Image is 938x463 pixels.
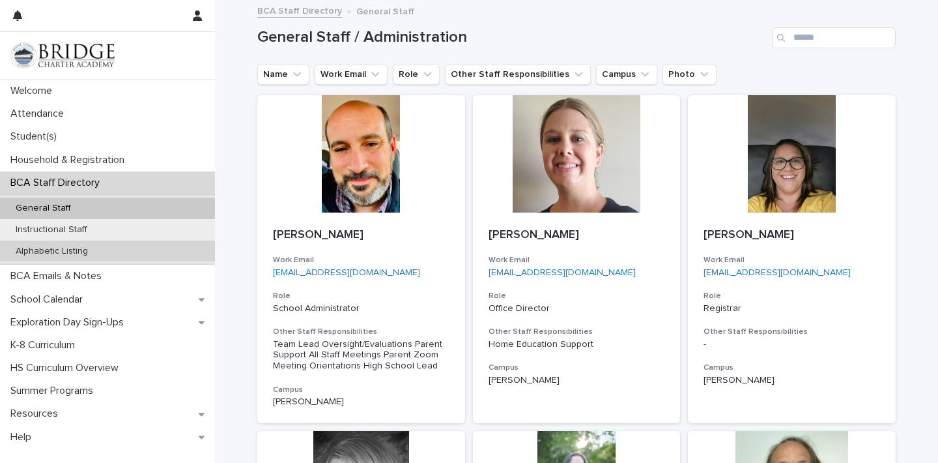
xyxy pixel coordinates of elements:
a: [EMAIL_ADDRESS][DOMAIN_NAME] [489,268,636,277]
p: Summer Programs [5,385,104,397]
p: Office Director [489,303,665,314]
a: [EMAIL_ADDRESS][DOMAIN_NAME] [273,268,420,277]
p: [PERSON_NAME] [273,228,449,243]
p: General Staff [356,3,414,18]
p: Student(s) [5,130,67,143]
p: Registrar [703,303,880,314]
a: [EMAIL_ADDRESS][DOMAIN_NAME] [703,268,851,277]
p: HS Curriculum Overview [5,362,129,374]
h3: Work Email [703,255,880,265]
button: Campus [596,64,657,85]
h3: Role [703,291,880,301]
h3: Campus [703,363,880,373]
input: Search [772,27,896,48]
h3: Other Staff Responsibilities [489,327,665,337]
h3: Other Staff Responsibilities [703,327,880,337]
img: V1C1m3IdTEidaUdm9Hs0 [10,42,115,68]
a: [PERSON_NAME]Work Email[EMAIL_ADDRESS][DOMAIN_NAME]RoleRegistrarOther Staff Responsibilities-Camp... [688,95,896,423]
p: Welcome [5,85,63,97]
a: [PERSON_NAME]Work Email[EMAIL_ADDRESS][DOMAIN_NAME]RoleOffice DirectorOther Staff Responsibilitie... [473,95,681,423]
p: Instructional Staff [5,224,98,235]
p: Attendance [5,108,74,120]
h3: Role [489,291,665,301]
p: Household & Registration [5,154,135,166]
p: Alphabetic Listing [5,246,98,257]
p: School Calendar [5,293,93,306]
h3: Work Email [273,255,449,265]
p: Resources [5,408,68,420]
p: [PERSON_NAME] [703,228,880,243]
div: Team Lead Oversight/Evaluations Parent Support All Staff Meetings Parent Zoom Meeting Orientation... [273,339,449,372]
p: K-8 Curriculum [5,339,85,351]
p: [PERSON_NAME] [489,228,665,243]
div: Home Education Support [489,339,665,350]
p: [PERSON_NAME] [273,396,449,408]
h3: Other Staff Responsibilities [273,327,449,337]
a: [PERSON_NAME]Work Email[EMAIL_ADDRESS][DOMAIN_NAME]RoleSchool AdministratorOther Staff Responsibi... [257,95,465,423]
a: BCA Staff Directory [257,3,342,18]
h3: Campus [489,363,665,373]
div: - [703,339,880,350]
p: School Administrator [273,303,449,314]
p: General Staff [5,203,81,214]
p: Help [5,431,42,443]
button: Photo [662,64,717,85]
p: [PERSON_NAME] [703,375,880,386]
p: [PERSON_NAME] [489,375,665,386]
p: BCA Emails & Notes [5,270,112,282]
button: Other Staff Responsibilities [445,64,591,85]
h1: General Staff / Administration [257,28,767,47]
p: BCA Staff Directory [5,177,110,189]
button: Role [393,64,440,85]
button: Name [257,64,309,85]
h3: Role [273,291,449,301]
p: Exploration Day Sign-Ups [5,316,134,329]
button: Work Email [315,64,388,85]
h3: Campus [273,385,449,395]
h3: Work Email [489,255,665,265]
